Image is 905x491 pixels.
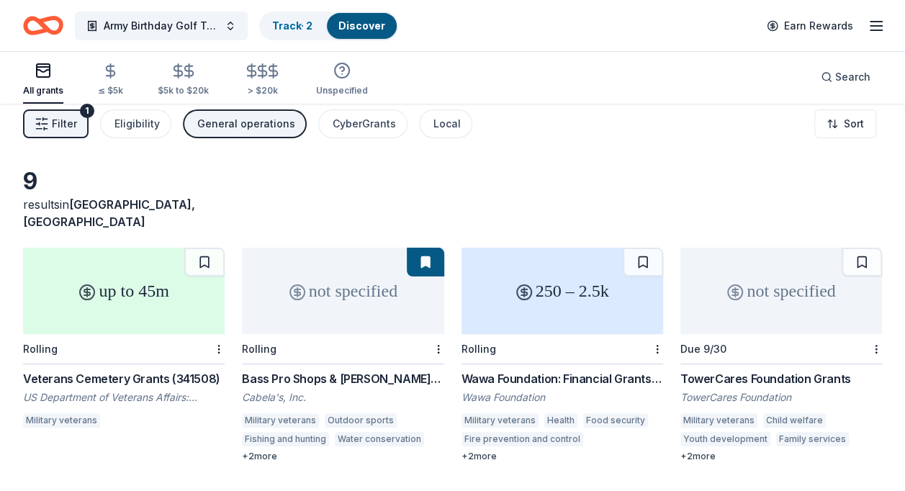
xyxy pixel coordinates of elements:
a: 250 – 2.5kRollingWawa Foundation: Financial Grants - Local Connection Grants (Grants less than $2... [461,248,663,462]
div: + 2 more [461,451,663,462]
button: Local [419,109,472,138]
div: Cabela's, Inc. [242,390,444,405]
span: Sort [844,115,864,132]
div: Bass Pro Shops & [PERSON_NAME]'s Funding [242,370,444,387]
div: Military veterans [461,413,539,428]
button: > $20k [243,57,282,104]
div: TowerCares Foundation [680,390,882,405]
button: All grants [23,56,63,104]
div: Local [433,115,461,132]
div: results [23,196,225,230]
a: Home [23,9,63,42]
div: > $20k [243,85,282,96]
div: ≤ $5k [98,85,123,96]
span: Army Birthday Golf Tournament [104,17,219,35]
button: $5k to $20k [158,57,209,104]
button: Eligibility [100,109,171,138]
div: Fishing and hunting [242,432,329,446]
div: Rolling [23,343,58,355]
span: in [23,197,195,229]
div: Wawa Foundation [461,390,663,405]
div: Health [544,413,577,428]
div: Military veterans [23,413,100,428]
button: Search [809,63,882,91]
a: Discover [338,19,385,32]
a: up to 45mRollingVeterans Cemetery Grants (341508)US Department of Veterans Affairs: National Ceme... [23,248,225,432]
span: Filter [52,115,77,132]
div: Child welfare [763,413,826,428]
div: TowerCares Foundation Grants [680,370,882,387]
a: not specifiedRollingBass Pro Shops & [PERSON_NAME]'s FundingCabela's, Inc.Military veteransOutdoo... [242,248,444,462]
div: + 2 more [680,451,882,462]
div: Due 9/30 [680,343,726,355]
div: + 2 more [242,451,444,462]
div: Unspecified [316,85,368,96]
button: CyberGrants [318,109,408,138]
a: Earn Rewards [758,13,862,39]
div: Wawa Foundation: Financial Grants - Local Connection Grants (Grants less than $2,500) [461,370,663,387]
div: 1 [80,104,94,118]
button: Sort [814,109,876,138]
div: 250 – 2.5k [461,248,663,334]
button: General operations [183,109,307,138]
div: Food security [583,413,648,428]
button: Army Birthday Golf Tournament [75,12,248,40]
div: not specified [242,248,444,334]
div: All grants [23,85,63,96]
span: [GEOGRAPHIC_DATA], [GEOGRAPHIC_DATA] [23,197,195,229]
button: ≤ $5k [98,57,123,104]
span: Search [835,68,870,86]
div: Military veterans [242,413,319,428]
div: Outdoor sports [325,413,397,428]
div: Eligibility [114,115,160,132]
div: 9 [23,167,225,196]
div: Military veterans [680,413,757,428]
div: US Department of Veterans Affairs: National Cemetery System [23,390,225,405]
button: Filter1 [23,109,89,138]
div: Family services [776,432,849,446]
div: up to 45m [23,248,225,334]
div: Rolling [242,343,276,355]
div: Rolling [461,343,496,355]
div: Fire prevention and control [461,432,583,446]
div: Water conservation [335,432,424,446]
div: Veterans Cemetery Grants (341508) [23,370,225,387]
div: Youth development [680,432,770,446]
button: Unspecified [316,56,368,104]
div: $5k to $20k [158,85,209,96]
div: CyberGrants [333,115,396,132]
a: Track· 2 [272,19,312,32]
div: not specified [680,248,882,334]
button: Track· 2Discover [259,12,398,40]
div: General operations [197,115,295,132]
a: not specifiedDue 9/30TowerCares Foundation GrantsTowerCares FoundationMilitary veteransChild welf... [680,248,882,462]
